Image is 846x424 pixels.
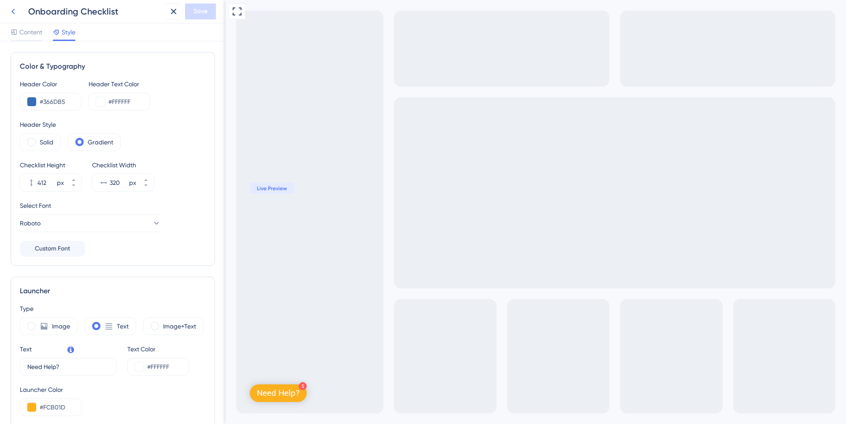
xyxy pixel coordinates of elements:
[40,137,53,147] label: Solid
[185,4,216,19] button: Save
[193,6,208,17] span: Save
[20,384,82,395] div: Launcher Color
[57,177,64,188] div: px
[20,344,32,354] div: Text
[20,119,206,130] div: Header Style
[20,214,161,232] button: Roboto
[20,286,206,296] div: Launcher
[138,183,154,192] button: px
[66,174,82,183] button: px
[117,321,129,332] label: Text
[28,5,162,18] div: Onboarding Checklist
[20,241,85,257] button: Custom Font
[20,61,206,72] div: Color & Typography
[129,177,136,188] div: px
[92,160,154,170] div: Checklist Width
[35,243,70,254] span: Custom Font
[27,362,109,372] input: Get Started
[20,303,206,314] div: Type
[73,382,81,390] div: 5
[20,160,82,170] div: Checklist Height
[20,218,41,229] span: Roboto
[37,177,55,188] input: px
[127,344,189,354] div: Text Color
[31,388,74,399] div: Need Help?
[62,27,75,37] span: Style
[88,137,113,147] label: Gradient
[52,321,70,332] label: Image
[24,384,81,402] div: Open Need Help? checklist, remaining modules: 5
[19,27,42,37] span: Content
[110,177,127,188] input: px
[163,321,196,332] label: Image+Text
[89,79,150,89] div: Header Text Color
[20,79,82,89] div: Header Color
[20,200,206,211] div: Select Font
[66,183,82,192] button: px
[31,185,61,192] span: Live Preview
[138,174,154,183] button: px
